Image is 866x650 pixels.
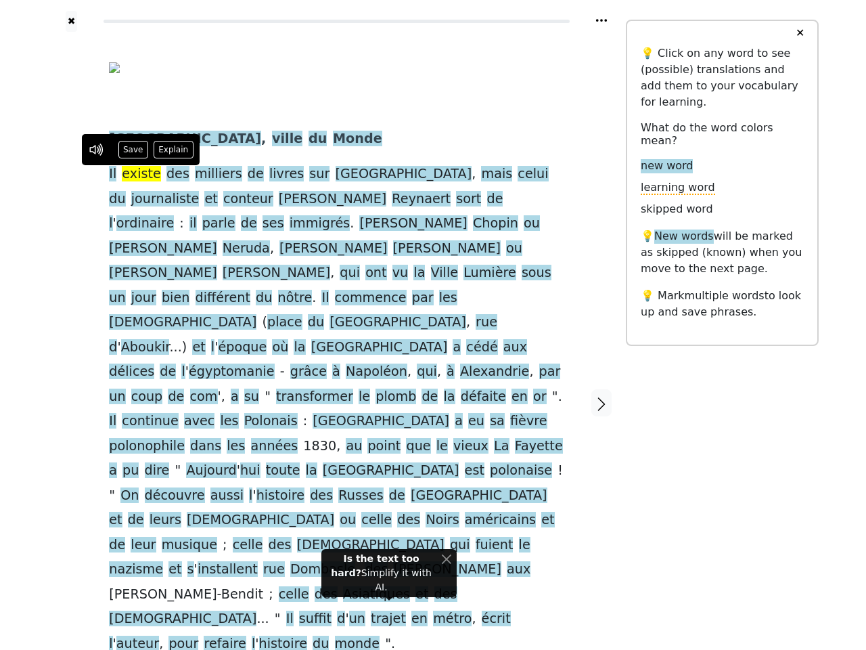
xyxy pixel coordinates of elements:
[346,364,407,381] span: Napoléon
[331,553,419,578] strong: Is the text too hard?
[160,364,176,381] span: de
[336,438,340,455] span: ,
[393,240,501,257] span: [PERSON_NAME]
[279,191,386,208] span: [PERSON_NAME]
[109,413,116,430] span: Il
[557,462,563,479] span: !
[433,611,472,628] span: métro
[460,364,529,381] span: Alexandrie
[434,586,457,603] span: des
[223,191,273,208] span: conteur
[365,265,386,282] span: ont
[290,561,355,578] span: Dombasle
[120,487,139,504] span: On
[411,487,547,504] span: [GEOGRAPHIC_DATA]
[466,339,497,356] span: cédé
[541,512,554,529] span: et
[406,438,430,455] span: que
[269,166,304,183] span: livres
[249,487,252,504] span: l
[552,389,562,406] span: ".
[154,141,193,158] button: Explain
[468,413,484,430] span: eu
[118,141,148,158] button: Save
[338,487,383,504] span: Russes
[323,462,459,479] span: [GEOGRAPHIC_DATA]
[519,537,530,554] span: le
[290,364,327,381] span: grâce
[131,290,156,307] span: jour
[251,438,298,455] span: années
[336,166,472,183] span: [GEOGRAPHIC_DATA]
[256,487,304,504] span: histoire
[315,586,338,603] span: des
[66,11,77,32] button: ✖
[524,215,540,232] span: ou
[241,215,257,232] span: de
[276,389,353,406] span: transformer
[453,339,461,356] span: a
[641,181,715,195] span: learning word
[359,215,467,232] span: [PERSON_NAME]
[279,240,387,257] span: [PERSON_NAME]
[109,191,125,208] span: du
[303,438,336,455] span: 1830
[131,389,163,406] span: coup
[481,166,512,183] span: mais
[375,389,416,406] span: plomb
[788,21,813,45] button: ✕
[463,265,516,282] span: Lumière
[196,290,251,307] span: différent
[311,339,448,356] span: [GEOGRAPHIC_DATA]
[117,339,120,356] span: '
[367,438,401,455] span: point
[182,339,187,356] span: )
[223,240,270,257] span: Neruda
[131,537,156,554] span: leur
[453,438,488,455] span: vieux
[522,265,551,282] span: sous
[361,512,392,529] span: celle
[346,438,362,455] span: au
[397,512,420,529] span: des
[450,537,470,554] span: qui
[333,131,382,148] span: Monde
[210,487,244,504] span: aussi
[261,131,266,148] span: ,
[407,364,411,381] span: ,
[455,413,463,430] span: a
[465,512,536,529] span: américains
[518,166,548,183] span: celui
[641,228,804,277] p: 💡 will be marked as skipped (known) when you move to the next page.
[641,288,804,320] p: 💡 Mark to look up and save phrases.
[194,561,198,578] span: '
[539,364,561,381] span: par
[263,561,285,578] span: rue
[263,314,268,331] span: (
[195,166,242,183] span: milliers
[329,314,466,331] span: [GEOGRAPHIC_DATA]
[456,191,481,208] span: sort
[109,265,216,282] span: [PERSON_NAME]
[270,240,274,257] span: ,
[507,561,530,578] span: aux
[214,339,218,356] span: '
[240,462,260,479] span: hui
[169,339,181,356] span: ...
[266,462,300,479] span: toute
[244,413,298,430] span: Polonais
[121,339,170,356] span: Aboukir
[131,191,200,208] span: journaliste
[162,290,189,307] span: bien
[335,290,407,307] span: commence
[272,339,288,356] span: où
[533,389,547,406] span: or
[297,537,445,554] span: [DEMOGRAPHIC_DATA]
[109,364,154,381] span: délices
[309,131,327,148] span: du
[412,290,434,307] span: par
[265,389,271,406] span: "
[248,166,264,183] span: de
[472,166,476,183] span: ,
[186,462,236,479] span: Aujourd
